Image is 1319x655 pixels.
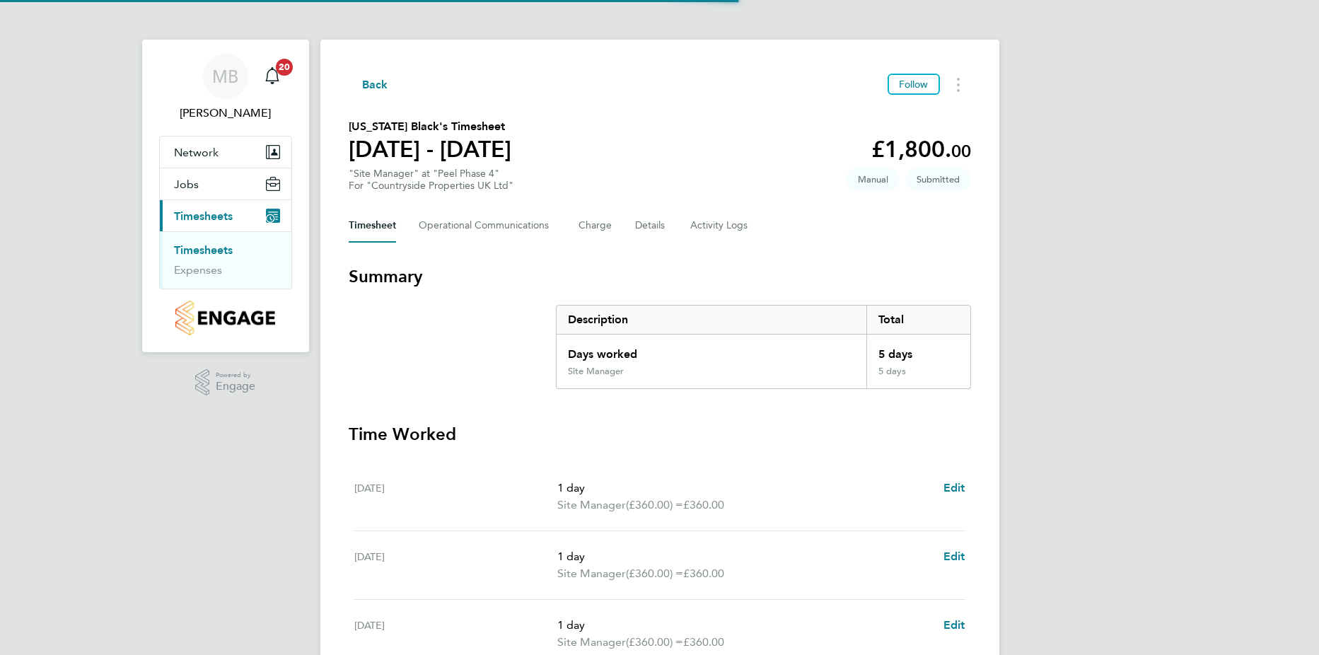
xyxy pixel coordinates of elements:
[362,76,388,93] span: Back
[626,635,683,649] span: (£360.00) =
[905,168,971,191] span: This timesheet is Submitted.
[354,548,558,582] div: [DATE]
[142,40,309,352] nav: Main navigation
[899,78,929,91] span: Follow
[349,135,511,163] h1: [DATE] - [DATE]
[174,263,222,277] a: Expenses
[946,74,971,95] button: Timesheets Menu
[159,54,292,122] a: MB[PERSON_NAME]
[174,243,233,257] a: Timesheets
[174,209,233,223] span: Timesheets
[349,118,511,135] h2: [US_STATE] Black's Timesheet
[683,635,724,649] span: £360.00
[160,168,291,199] button: Jobs
[557,617,931,634] p: 1 day
[557,306,867,334] div: Description
[683,567,724,580] span: £360.00
[866,306,970,334] div: Total
[943,548,965,565] a: Edit
[160,231,291,289] div: Timesheets
[568,366,624,377] div: Site Manager
[866,366,970,388] div: 5 days
[349,209,396,243] button: Timesheet
[160,200,291,231] button: Timesheets
[943,550,965,563] span: Edit
[159,301,292,335] a: Go to home page
[557,548,931,565] p: 1 day
[943,618,965,632] span: Edit
[349,265,971,288] h3: Summary
[557,480,931,497] p: 1 day
[349,180,513,192] div: For "Countryside Properties UK Ltd"
[866,335,970,366] div: 5 days
[195,369,255,396] a: Powered byEngage
[212,67,238,86] span: MB
[174,178,199,191] span: Jobs
[951,141,971,161] span: 00
[159,105,292,122] span: Mihai Balan
[635,209,668,243] button: Details
[943,481,965,494] span: Edit
[690,209,750,243] button: Activity Logs
[349,76,388,93] button: Back
[349,423,971,446] h3: Time Worked
[626,498,683,511] span: (£360.00) =
[354,480,558,514] div: [DATE]
[419,209,556,243] button: Operational Communications
[160,137,291,168] button: Network
[258,54,286,99] a: 20
[943,617,965,634] a: Edit
[683,498,724,511] span: £360.00
[557,634,626,651] span: Site Manager
[847,168,900,191] span: This timesheet was manually created.
[556,305,971,389] div: Summary
[557,335,867,366] div: Days worked
[626,567,683,580] span: (£360.00) =
[579,209,612,243] button: Charge
[175,301,275,335] img: countryside-properties-logo-retina.png
[216,381,255,393] span: Engage
[349,168,513,192] div: "Site Manager" at "Peel Phase 4"
[354,617,558,651] div: [DATE]
[174,146,219,159] span: Network
[557,565,626,582] span: Site Manager
[557,497,626,514] span: Site Manager
[871,136,971,163] app-decimal: £1,800.
[888,74,940,95] button: Follow
[276,59,293,76] span: 20
[943,480,965,497] a: Edit
[216,369,255,381] span: Powered by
